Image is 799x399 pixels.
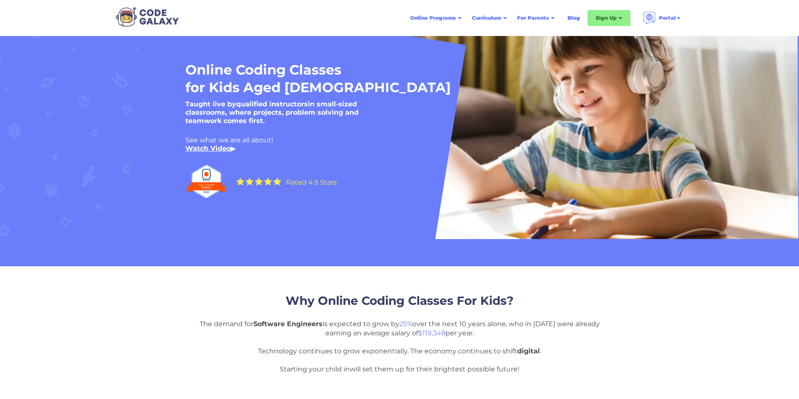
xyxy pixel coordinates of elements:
a: Blog [562,10,585,26]
span: Why Online Coding Classes For Kids? [286,293,513,308]
div: See what we are all about! ‍ ▶ [185,136,588,153]
div: Curriculum [472,14,501,22]
strong: qualified instructors [236,100,308,108]
div: For Parents [517,14,549,22]
h5: Taught live by in small-sized classrooms, where projects, problem solving and teamwork comes first. [185,100,395,125]
span: $119,348 [418,329,445,337]
img: Yellow Star - the Code Galaxy [236,178,245,185]
a: Watch Video [185,144,231,152]
img: Yellow Star - the Code Galaxy [264,178,272,185]
div: Sign Up [596,14,617,22]
img: Yellow Star - the Code Galaxy [245,178,254,185]
strong: digital [517,347,540,355]
img: Top Rated edtech company [185,161,227,202]
div: Portal [659,14,676,22]
h1: Online Coding Classes for Kids Aged [DEMOGRAPHIC_DATA] [185,61,548,96]
img: Yellow Star - the Code Galaxy [273,178,281,185]
strong: Software Engineers [253,320,323,328]
img: Yellow Star - the Code Galaxy [255,178,263,185]
div: Online Programs [410,14,456,22]
p: The demand for is expected to grow by over the next 10 years alone, who in [DATE] were already ea... [194,319,605,374]
span: 25% [399,320,412,328]
div: Rated 4.9 Stars [286,179,337,186]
